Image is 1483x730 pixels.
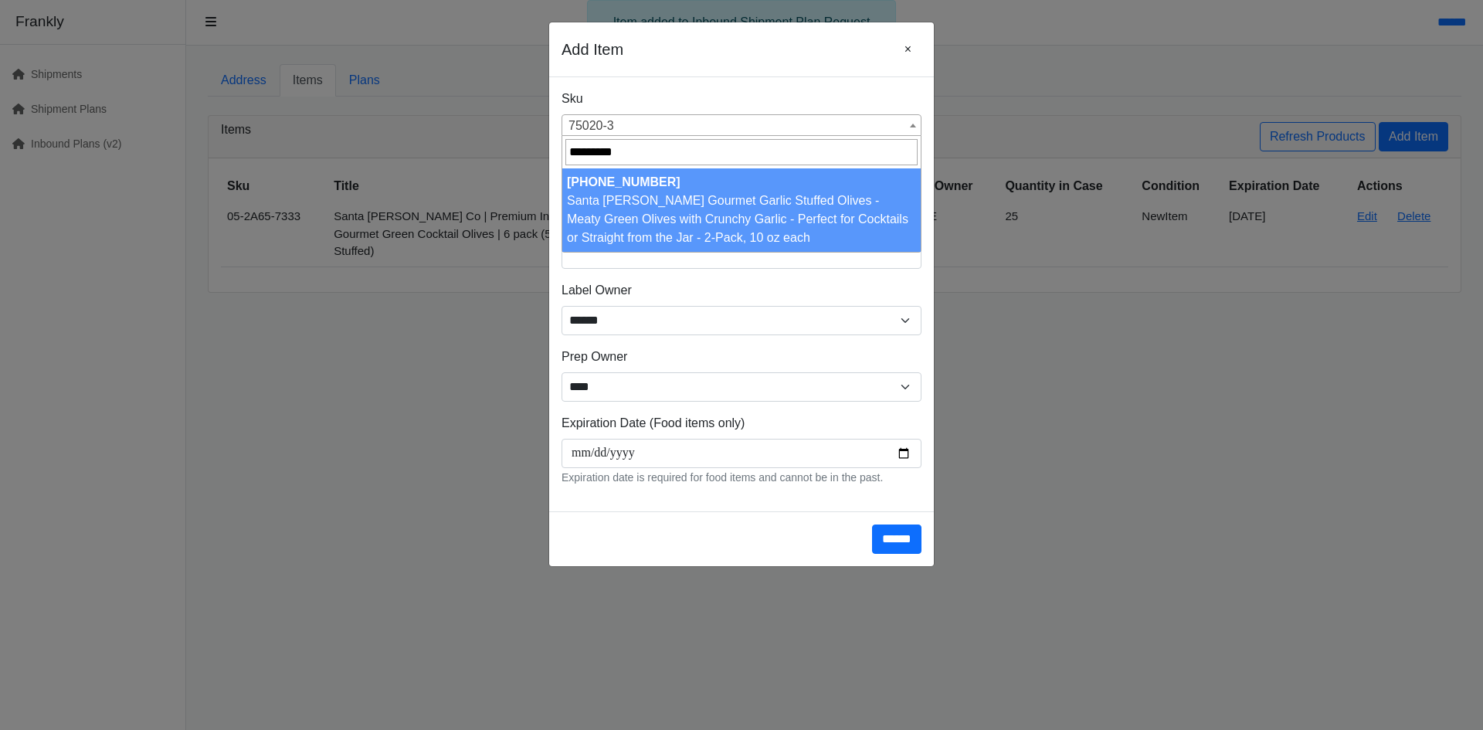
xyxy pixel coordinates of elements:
[565,139,918,165] input: Search
[904,42,911,56] span: ×
[562,281,632,300] label: Label Owner
[562,348,627,366] label: Prep Owner
[562,414,745,433] label: Expiration Date (Food items only)
[562,38,623,61] h5: Add Item
[567,175,680,188] strong: [PHONE_NUMBER]
[567,192,916,247] div: Santa [PERSON_NAME] Gourmet Garlic Stuffed Olives - Meaty Green Olives with Crunchy Garlic - Perf...
[562,471,883,484] small: Expiration date is required for food items and cannot be in the past.
[562,90,583,108] label: Sku
[894,35,921,64] button: Close
[562,168,921,252] li: Santa Barbara Gourmet Garlic Stuffed Olives - Meaty Green Olives with Crunchy Garlic - Perfect fo...
[562,115,921,137] span: Vegeta, Gourmet Seasoning, No MSG, 17.5oz 500g bag (17.5 Ounce (3 pack))
[562,114,921,136] span: Vegeta, Gourmet Seasoning, No MSG, 17.5oz 500g bag (17.5 Ounce (3 pack))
